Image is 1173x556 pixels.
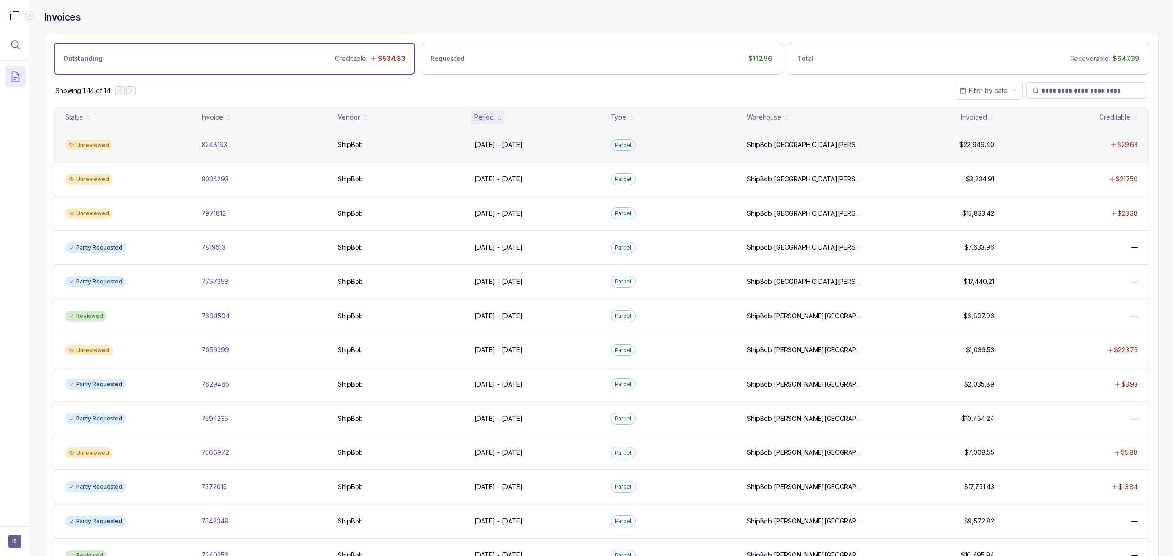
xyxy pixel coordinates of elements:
div: Collapse Icon [24,10,35,21]
p: Total [797,54,813,63]
p: $17,751.43 [964,482,994,491]
div: Unreviewed [65,140,113,151]
p: $1,036.53 [966,345,994,354]
button: Menu Icon Button MagnifyingGlassIcon [5,35,26,55]
div: Unreviewed [65,208,113,219]
p: ShipBob [338,243,363,252]
div: Vendor [338,113,360,122]
p: Parcel [615,209,631,218]
p: $29.63 [1117,140,1138,149]
p: $9,572.82 [964,517,994,526]
p: 7656399 [202,345,229,354]
p: [DATE] - [DATE] [474,311,523,321]
p: $3,234.91 [966,174,994,184]
p: — [1131,277,1138,286]
p: ShipBob [338,140,363,149]
p: ShipBob [338,209,363,218]
p: ShipBob [PERSON_NAME][GEOGRAPHIC_DATA] [747,482,865,491]
p: $15,833.42 [962,209,994,218]
div: Creditable [1099,113,1130,122]
p: Parcel [615,243,631,252]
p: [DATE] - [DATE] [474,345,523,354]
p: $7,633.96 [965,243,994,252]
p: ShipBob [338,311,363,321]
span: User initials [8,535,21,548]
p: 7629465 [202,380,229,389]
div: Partly Requested [65,413,126,424]
p: $3.93 [1121,380,1138,389]
p: 7819513 [202,243,225,252]
p: $2,035.89 [964,380,994,389]
p: Parcel [615,174,631,184]
p: Parcel [615,380,631,389]
p: [DATE] - [DATE] [474,174,523,184]
div: Partly Requested [65,379,126,390]
p: [DATE] - [DATE] [474,140,523,149]
p: ShipBob [GEOGRAPHIC_DATA][PERSON_NAME] [747,243,865,252]
p: $112.56 [748,54,773,63]
div: Invoice [202,113,223,122]
p: $17,440.21 [964,277,994,286]
span: Filter by date [969,87,1008,94]
p: ShipBob [338,517,363,526]
p: $647.39 [1113,54,1140,63]
div: Status [65,113,83,122]
p: 8034293 [202,174,229,184]
p: ShipBob [PERSON_NAME][GEOGRAPHIC_DATA] [747,448,865,457]
p: ShipBob [338,448,363,457]
p: $7,008.55 [965,448,994,457]
div: Partly Requested [65,516,126,527]
p: $5.88 [1121,448,1138,457]
p: Parcel [615,448,631,458]
p: Parcel [615,311,631,321]
p: — [1131,243,1138,252]
p: 7594235 [202,414,228,423]
p: Parcel [615,141,631,150]
p: [DATE] - [DATE] [474,209,523,218]
h4: Invoices [44,11,81,24]
p: — [1131,414,1138,423]
p: ShipBob [338,414,363,423]
p: ShipBob [GEOGRAPHIC_DATA][PERSON_NAME] [747,174,865,184]
div: Unreviewed [65,345,113,356]
div: Unreviewed [65,174,113,185]
p: 8248193 [199,140,230,150]
div: Unreviewed [65,447,113,458]
p: 7566972 [202,448,229,457]
p: $10,454.24 [961,414,994,423]
div: Partly Requested [65,242,126,253]
p: ShipBob [338,174,363,184]
p: Creditable [335,54,366,63]
p: Parcel [615,517,631,526]
p: ShipBob [PERSON_NAME][GEOGRAPHIC_DATA], ShipBob [GEOGRAPHIC_DATA][PERSON_NAME] [747,345,865,354]
p: 7694504 [202,311,230,321]
p: ShipBob [PERSON_NAME][GEOGRAPHIC_DATA], ShipBob [GEOGRAPHIC_DATA][PERSON_NAME] [747,311,865,321]
p: ShipBob [338,380,363,389]
p: — [1131,517,1138,526]
p: 7372015 [202,482,227,491]
p: 7342349 [202,517,229,526]
p: ShipBob [GEOGRAPHIC_DATA][PERSON_NAME] [747,140,865,149]
p: ShipBob [338,277,363,286]
div: Type [611,113,626,122]
p: [DATE] - [DATE] [474,448,523,457]
div: Partly Requested [65,481,126,492]
div: Invoiced [961,113,987,122]
div: Warehouse [747,113,781,122]
p: Outstanding [63,54,102,63]
p: — [1131,311,1138,321]
p: Showing 1-14 of 14 [55,86,110,95]
button: Menu Icon Button DocumentTextIcon [5,66,26,87]
p: ShipBob [GEOGRAPHIC_DATA][PERSON_NAME] [747,209,865,218]
p: [DATE] - [DATE] [474,277,523,286]
p: $223.75 [1114,345,1138,354]
p: ShipBob [PERSON_NAME][GEOGRAPHIC_DATA], ShipBob [GEOGRAPHIC_DATA][PERSON_NAME] [747,380,865,389]
p: Parcel [615,346,631,355]
p: $22,949.40 [959,140,994,149]
search: Date Range Picker [959,86,1008,95]
div: Remaining page entries [55,86,110,95]
p: 7757358 [202,277,229,286]
p: $6,897.96 [964,311,994,321]
p: $23.38 [1118,209,1138,218]
p: $13.84 [1118,482,1138,491]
